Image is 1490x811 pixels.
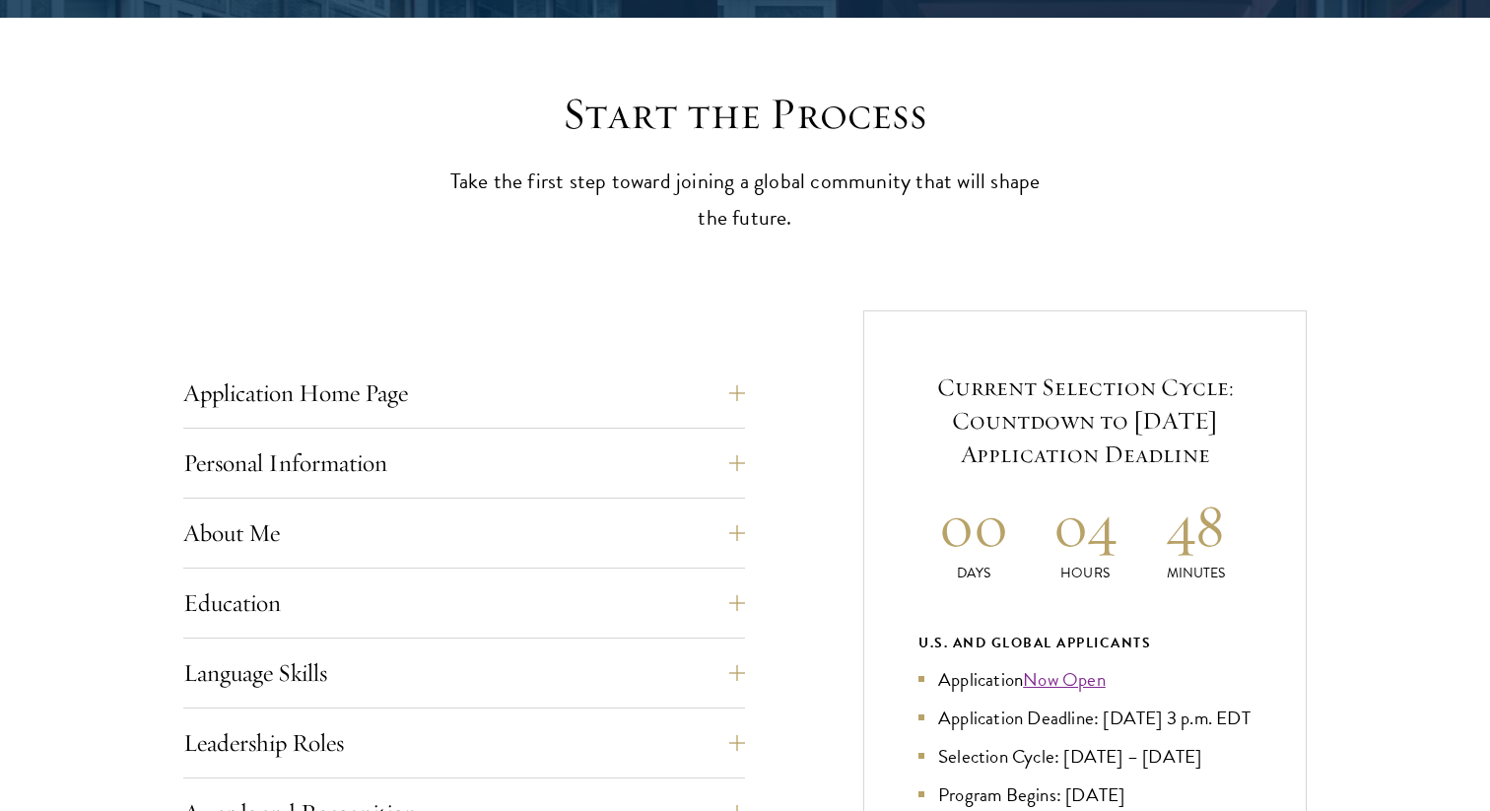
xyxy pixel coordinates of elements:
[918,742,1252,771] li: Selection Cycle: [DATE] – [DATE]
[918,704,1252,732] li: Application Deadline: [DATE] 3 p.m. EDT
[440,164,1050,237] p: Take the first step toward joining a global community that will shape the future.
[918,631,1252,655] div: U.S. and Global Applicants
[918,489,1030,563] h2: 00
[183,719,745,767] button: Leadership Roles
[1140,563,1252,583] p: Minutes
[1023,665,1106,694] a: Now Open
[183,439,745,487] button: Personal Information
[918,371,1252,471] h5: Current Selection Cycle: Countdown to [DATE] Application Deadline
[1030,563,1141,583] p: Hours
[183,509,745,557] button: About Me
[1140,489,1252,563] h2: 48
[183,649,745,697] button: Language Skills
[183,579,745,627] button: Education
[183,370,745,417] button: Application Home Page
[1030,489,1141,563] h2: 04
[440,87,1050,142] h2: Start the Process
[918,780,1252,809] li: Program Begins: [DATE]
[918,563,1030,583] p: Days
[918,665,1252,694] li: Application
